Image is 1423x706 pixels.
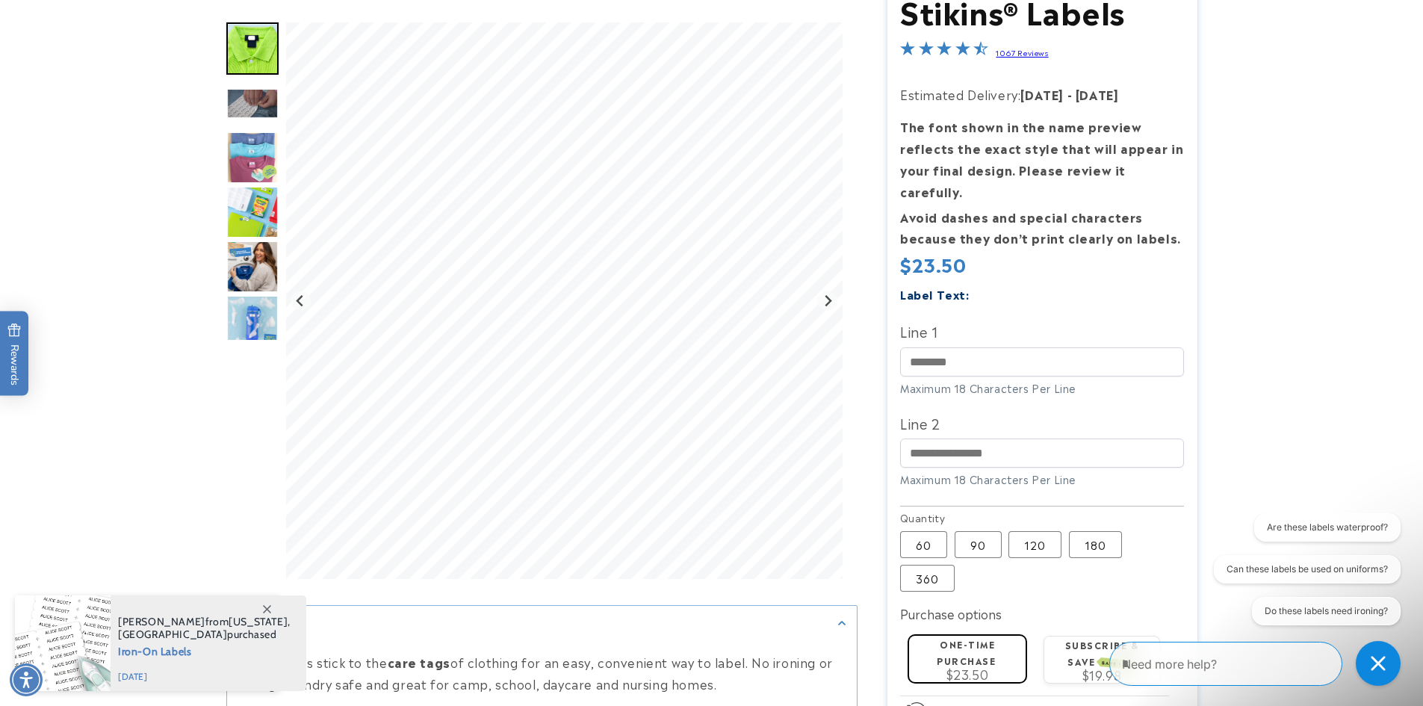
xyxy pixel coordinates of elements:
[226,22,279,75] img: Stick N' Wear® Labels - Label Land
[118,616,291,641] span: from , purchased
[900,285,970,303] label: Label Text:
[900,319,1184,343] label: Line 1
[937,637,996,666] label: One-time purchase
[118,615,205,628] span: [PERSON_NAME]
[226,186,279,238] div: Go to slide 5
[900,84,1184,105] p: Estimated Delivery:
[900,380,1184,396] div: Maximum 18 Characters Per Line
[900,471,1184,487] div: Maximum 18 Characters Per Line
[900,604,1002,622] label: Purchase options
[227,606,857,640] summary: Description
[226,241,279,293] div: Go to slide 6
[1067,85,1073,103] strong: -
[226,131,279,184] div: Go to slide 4
[226,131,279,184] img: Stick N' Wear® Labels - Label Land
[900,531,947,558] label: 60
[817,291,837,311] button: Next slide
[226,295,279,347] img: Stick N' Wear® Labels - Label Land
[229,615,288,628] span: [US_STATE]
[900,510,946,525] legend: Quantity
[1069,531,1122,558] label: 180
[900,565,955,592] label: 360
[291,291,311,311] button: Previous slide
[900,117,1183,199] strong: The font shown in the name preview reflects the exact style that will appear in your final design...
[10,663,43,696] div: Accessibility Menu
[226,241,279,293] img: Stick N' Wear® Labels - Label Land
[900,43,988,61] span: 4.7-star overall rating
[900,250,967,277] span: $23.50
[900,208,1181,247] strong: Avoid dashes and special characters because they don’t print clearly on labels.
[226,22,279,75] div: Go to slide 2
[226,295,279,347] div: Go to slide 7
[955,531,1002,558] label: 90
[996,47,1048,58] a: 1067 Reviews - open in a new tab
[900,411,1184,435] label: Line 2
[118,670,291,684] span: [DATE]
[118,641,291,660] span: Iron-On Labels
[226,87,279,118] img: null
[388,653,450,671] strong: care tags
[1008,531,1061,558] label: 120
[1065,638,1139,667] label: Subscribe & save
[226,186,279,238] img: Stick N' Wear® Labels - Label Land
[1076,85,1119,103] strong: [DATE]
[946,665,989,683] span: $23.50
[226,77,279,129] div: Go to slide 3
[1020,85,1064,103] strong: [DATE]
[1109,636,1408,691] iframe: Gorgias Floating Chat
[7,323,22,385] span: Rewards
[1100,657,1135,669] span: SAVE 15%
[1201,513,1408,639] iframe: Gorgias live chat conversation starters
[118,628,227,641] span: [GEOGRAPHIC_DATA]
[235,651,849,695] p: These labels stick to the of clothing for an easy, convenient way to label. No ironing or sewing!...
[1082,666,1122,684] span: $19.98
